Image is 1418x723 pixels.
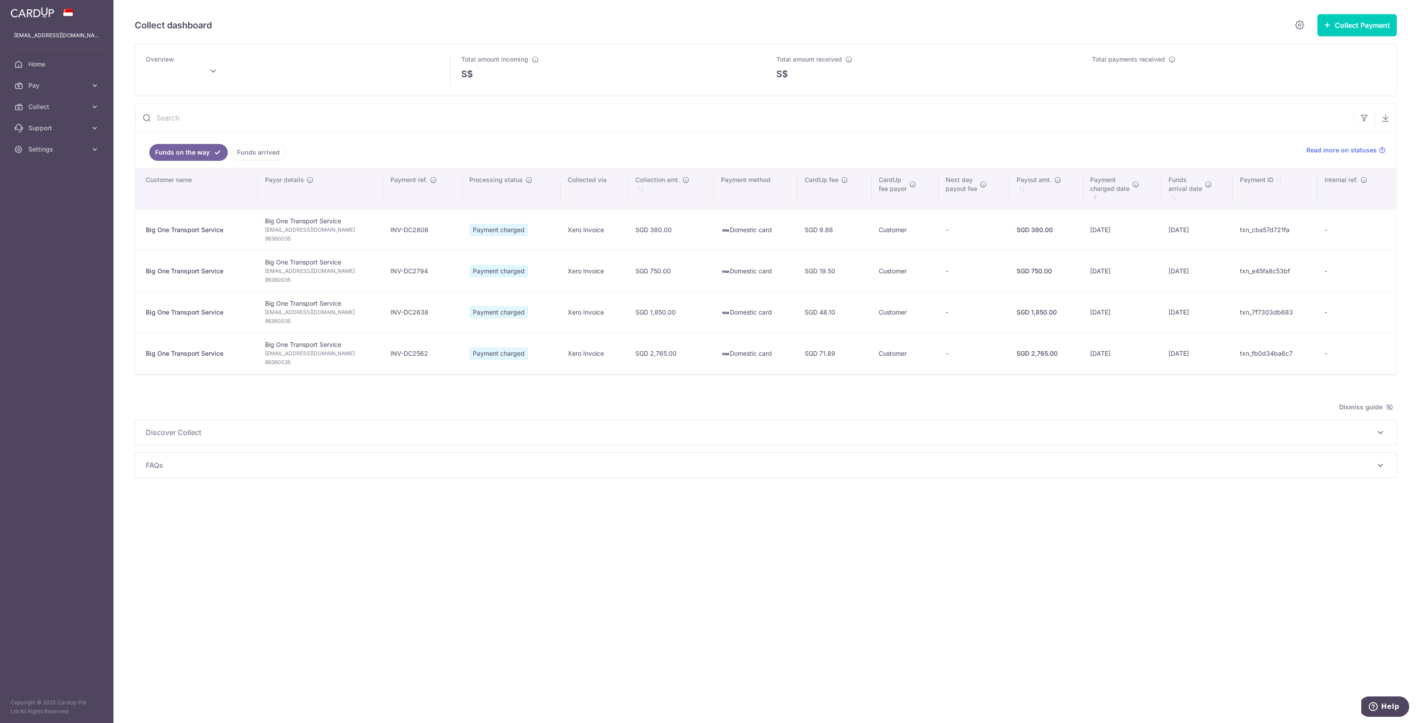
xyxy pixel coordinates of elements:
div: SGD 2,765.00 [1017,349,1076,358]
input: Search [135,104,1354,132]
td: Xero Invoice [561,209,628,250]
span: Payment charged [469,265,528,277]
th: Collected via [561,168,628,209]
div: SGD 1,850.00 [1017,308,1076,317]
span: Dismiss guide [1339,402,1393,412]
span: Home [28,60,87,69]
span: 96360035 [265,358,376,367]
td: txn_fb0d34ba6c7 [1233,333,1317,374]
td: Domestic card [714,292,798,333]
td: Customer [872,333,939,374]
button: Collect Payment [1317,14,1397,36]
span: Overview [146,55,174,63]
td: INV-DC2562 [383,333,462,374]
td: Big One Transport Service [258,333,383,374]
div: SGD 750.00 [1017,267,1076,276]
iframe: Opens a widget where you can find more information [1361,696,1409,719]
p: FAQs [146,460,1386,470]
td: SGD 380.00 [628,209,714,250]
td: [DATE] [1083,333,1161,374]
span: 96360035 [265,234,376,243]
td: Customer [872,209,939,250]
span: Collect [28,102,87,111]
span: Payout amt. [1017,175,1052,184]
span: Collection amt. [635,175,680,184]
span: Total amount incoming [461,55,528,63]
img: CardUp [11,7,54,18]
td: INV-DC2808 [383,209,462,250]
span: [EMAIL_ADDRESS][DOMAIN_NAME] [265,267,376,276]
div: Big One Transport Service [146,267,251,276]
div: Big One Transport Service [146,225,251,234]
span: Settings [28,145,87,154]
span: Help [20,6,38,14]
span: Payment charged [469,347,528,360]
span: Next day payout fee [946,175,977,193]
td: [DATE] [1161,292,1233,333]
span: Total payments received [1092,55,1165,63]
div: Big One Transport Service [146,349,251,358]
p: [EMAIL_ADDRESS][DOMAIN_NAME] [14,31,99,40]
td: SGD 750.00 [628,250,714,292]
span: Discover Collect [146,427,1375,438]
td: SGD 71.89 [798,333,872,374]
td: INV-DC2638 [383,292,462,333]
td: - [1317,209,1396,250]
td: Domestic card [714,209,798,250]
td: [DATE] [1083,250,1161,292]
img: visa-sm-192604c4577d2d35970c8ed26b86981c2741ebd56154ab54ad91a526f0f24972.png [721,267,730,276]
td: [DATE] [1161,250,1233,292]
th: Payment method [714,168,798,209]
td: Big One Transport Service [258,292,383,333]
span: Payment ref. [390,175,427,184]
span: S$ [461,67,473,81]
h5: Collect dashboard [135,18,212,32]
span: 96360035 [265,276,376,284]
td: SGD 2,765.00 [628,333,714,374]
span: Payment charged [469,224,528,236]
span: S$ [776,67,788,81]
td: SGD 48.10 [798,292,872,333]
td: - [939,333,1009,374]
span: Processing status [469,175,523,184]
td: SGD 1,850.00 [628,292,714,333]
td: Xero Invoice [561,250,628,292]
th: Collection amt. : activate to sort column ascending [628,168,714,209]
span: Payor details [265,175,304,184]
span: Payment charged [469,306,528,319]
td: [DATE] [1161,209,1233,250]
td: Customer [872,292,939,333]
div: SGD 380.00 [1017,225,1076,234]
span: [EMAIL_ADDRESS][DOMAIN_NAME] [265,308,376,317]
td: Customer [872,250,939,292]
th: CardUpfee payor [872,168,939,209]
span: Support [28,124,87,132]
td: SGD 9.88 [798,209,872,250]
th: Processing status [462,168,561,209]
td: [DATE] [1161,333,1233,374]
td: - [1317,250,1396,292]
img: visa-sm-192604c4577d2d35970c8ed26b86981c2741ebd56154ab54ad91a526f0f24972.png [721,226,730,235]
span: Funds arrival date [1169,175,1202,193]
td: txn_e45fa8c53bf [1233,250,1317,292]
th: Next daypayout fee [939,168,1009,209]
td: - [1317,333,1396,374]
th: Payout amt. : activate to sort column ascending [1009,168,1083,209]
span: Payment charged date [1090,175,1130,193]
td: Xero Invoice [561,333,628,374]
span: Internal ref. [1325,175,1358,184]
td: Big One Transport Service [258,250,383,292]
td: Big One Transport Service [258,209,383,250]
a: Funds arrived [231,144,285,161]
span: Read more on statuses [1306,146,1377,155]
span: CardUp fee [805,175,838,184]
td: - [939,292,1009,333]
td: txn_cba57d721fa [1233,209,1317,250]
p: Discover Collect [146,427,1386,438]
td: INV-DC2794 [383,250,462,292]
span: FAQs [146,460,1375,470]
th: Internal ref. [1317,168,1396,209]
th: Paymentcharged date : activate to sort column ascending [1083,168,1161,209]
th: CardUp fee [798,168,872,209]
